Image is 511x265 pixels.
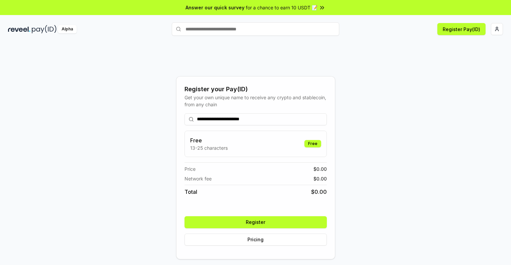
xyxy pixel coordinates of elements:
[185,188,197,196] span: Total
[311,188,327,196] span: $ 0.00
[185,165,196,172] span: Price
[185,175,212,182] span: Network fee
[437,23,486,35] button: Register Pay(ID)
[8,25,30,33] img: reveel_dark
[246,4,317,11] span: for a chance to earn 10 USDT 📝
[313,165,327,172] span: $ 0.00
[190,136,228,144] h3: Free
[185,234,327,246] button: Pricing
[185,85,327,94] div: Register your Pay(ID)
[186,4,244,11] span: Answer our quick survey
[32,25,57,33] img: pay_id
[185,216,327,228] button: Register
[190,144,228,151] p: 13-25 characters
[185,94,327,108] div: Get your own unique name to receive any crypto and stablecoin, from any chain
[313,175,327,182] span: $ 0.00
[304,140,321,147] div: Free
[58,25,77,33] div: Alpha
